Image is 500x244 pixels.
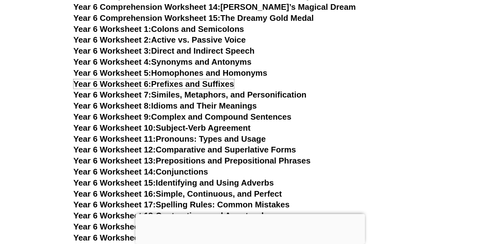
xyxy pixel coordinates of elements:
span: Year 6 Comprehension Worksheet 14: [74,2,221,12]
span: Year 6 Worksheet 9: [74,112,151,122]
a: Year 6 Worksheet 18:Contractions and Apostrophes [74,211,276,220]
span: Year 6 Worksheet 15: [74,178,156,187]
a: Year 6 Worksheet 5:Homophones and Homonyms [74,68,268,78]
span: Year 6 Worksheet 17: [74,200,156,209]
a: Year 6 Comprehension Worksheet 14:[PERSON_NAME]’s Magical Dream [74,2,356,12]
a: Year 6 Worksheet 7:Similes, Metaphors, and Personification [74,90,307,99]
iframe: Chat Widget [395,173,500,244]
span: Year 6 Worksheet 8: [74,101,151,110]
a: Year 6 Worksheet 2:Active vs. Passive Voice [74,35,246,45]
span: Year 6 Worksheet 20: [74,233,156,242]
span: Year 6 Worksheet 18: [74,211,156,220]
a: Year 6 Worksheet 14:Conjunctions [74,167,208,176]
span: Year 6 Worksheet 2: [74,35,151,45]
span: Year 6 Worksheet 1: [74,24,151,34]
a: Year 6 Worksheet 11:Pronouns: Types and Usage [74,134,266,144]
a: Year 6 Worksheet 10:Subject-Verb Agreement [74,123,251,133]
a: Year 6 Worksheet 1:Colons and Semicolons [74,24,244,34]
span: Year 6 Worksheet 13: [74,156,156,165]
a: Year 6 Worksheet 12:Comparative and Superlative Forms [74,145,296,154]
span: Year 6 Worksheet 16: [74,189,156,199]
span: Year 6 Worksheet 4: [74,57,151,67]
span: Year 6 Worksheet 12: [74,145,156,154]
a: Year 6 Worksheet 15:Identifying and Using Adverbs [74,178,274,187]
a: Year 6 Worksheet 20:Narrative Types [74,233,217,242]
a: Year 6 Worksheet 19:Formal and Informal Letters [74,222,264,231]
span: Year 6 Worksheet 10: [74,123,156,133]
a: Year 6 Worksheet 8:Idioms and Their Meanings [74,101,257,110]
span: Year 6 Worksheet 6: [74,79,151,89]
span: Year 6 Worksheet 3: [74,46,151,56]
a: Year 6 Worksheet 4:Synonyms and Antonyms [74,57,252,67]
a: Year 6 Worksheet 16:Simple, Continuous, and Perfect [74,189,282,199]
a: Year 6 Worksheet 9:Complex and Compound Sentences [74,112,291,122]
span: Year 6 Comprehension Worksheet 15: [74,13,221,23]
span: Year 6 Worksheet 14: [74,167,156,176]
a: Year 6 Worksheet 6:Prefixes and Suffixes [74,79,234,89]
span: Year 6 Worksheet 7: [74,90,151,99]
span: Year 6 Worksheet 19: [74,222,156,231]
a: Year 6 Worksheet 13:Prepositions and Prepositional Phrases [74,156,311,165]
span: Year 6 Worksheet 5: [74,68,151,78]
a: Year 6 Worksheet 3:Direct and Indirect Speech [74,46,255,56]
span: Year 6 Worksheet 11: [74,134,156,144]
a: Year 6 Comprehension Worksheet 15:The Dreamy Gold Medal [74,13,314,23]
iframe: Advertisement [135,214,365,242]
a: Year 6 Worksheet 17:Spelling Rules: Common Mistakes [74,200,290,209]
